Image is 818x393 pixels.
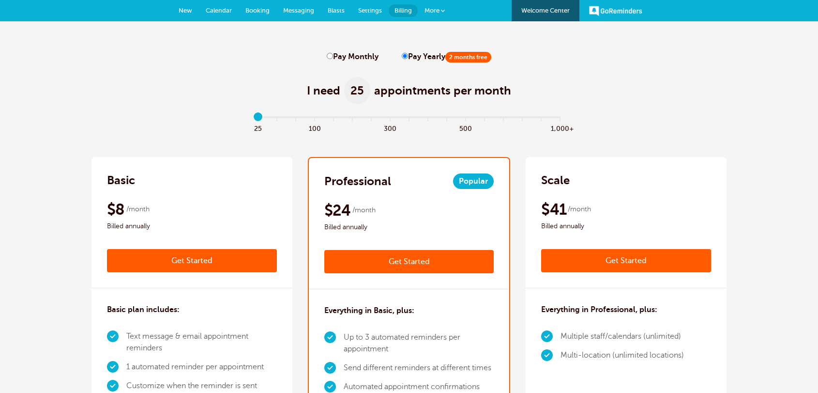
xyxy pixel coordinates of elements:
a: Get Started [324,250,494,273]
span: Settings [358,7,382,14]
li: Multi-location (unlimited locations) [560,346,684,365]
label: Pay Yearly [402,52,491,62]
span: $41 [541,200,566,219]
label: Pay Monthly [327,52,379,62]
span: Billed annually [541,220,711,232]
span: Blasts [328,7,345,14]
span: 500 [456,122,475,133]
span: Billed annually [107,220,277,232]
span: /month [352,204,376,216]
span: 25 [344,77,370,104]
span: 300 [381,122,400,133]
a: Billing [389,4,418,17]
a: Get Started [107,249,277,272]
span: More [424,7,439,14]
h3: Basic plan includes: [107,304,180,315]
span: Calendar [206,7,232,14]
h2: Basic [107,173,135,188]
span: Billed annually [324,221,494,233]
span: Billing [394,7,412,14]
span: I need [307,83,340,98]
span: appointments per month [374,83,511,98]
li: Multiple staff/calendars (unlimited) [560,327,684,346]
span: /month [126,204,150,215]
h2: Scale [541,173,570,188]
li: Send different reminders at different times [344,359,494,377]
span: 25 [249,122,268,133]
li: Text message & email appointment reminders [126,327,277,358]
span: Booking [245,7,270,14]
input: Pay Yearly2 months free [402,53,408,59]
span: /month [568,204,591,215]
h3: Everything in Basic, plus: [324,305,414,316]
span: $24 [324,201,351,220]
span: 100 [305,122,324,133]
span: 1,000+ [551,122,570,133]
span: Messaging [283,7,314,14]
span: New [179,7,192,14]
span: $8 [107,200,125,219]
li: Up to 3 automated reminders per appointment [344,328,494,359]
h2: Professional [324,173,391,189]
h3: Everything in Professional, plus: [541,304,657,315]
a: Get Started [541,249,711,272]
li: 1 automated reminder per appointment [126,358,277,377]
span: 2 months free [445,52,491,63]
span: Popular [453,173,494,189]
input: Pay Monthly [327,53,333,59]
